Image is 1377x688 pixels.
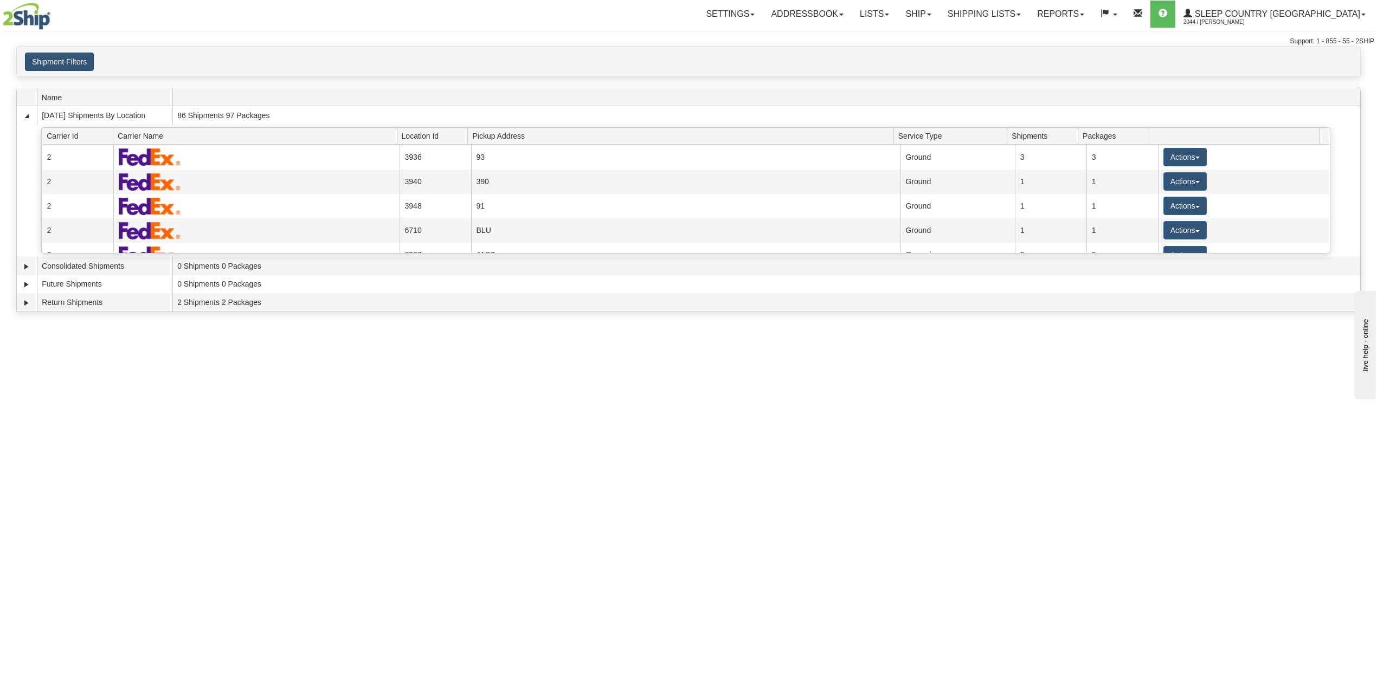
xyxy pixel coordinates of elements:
td: [DATE] Shipments By Location [37,106,172,125]
td: 3940 [400,170,471,194]
td: 7267 [400,243,471,267]
span: Carrier Id [47,127,113,144]
td: 91 [471,194,900,218]
img: logo2044.jpg [3,3,50,30]
td: 1 [1086,170,1158,194]
a: Collapse [21,111,32,121]
td: Ground [900,145,1015,169]
td: Ground [900,194,1015,218]
button: Shipment Filters [25,53,94,71]
td: 93 [471,145,900,169]
td: 86 Shipments 97 Packages [172,106,1360,125]
img: FedEx Express® [119,197,181,215]
td: 1 [1015,170,1086,194]
td: Ground [900,170,1015,194]
a: Settings [698,1,763,28]
a: Sleep Country [GEOGRAPHIC_DATA] 2044 / [PERSON_NAME] [1175,1,1374,28]
td: 1 [1015,194,1086,218]
td: Consolidated Shipments [37,257,172,275]
td: Return Shipments [37,293,172,311]
div: Support: 1 - 855 - 55 - 2SHIP [3,37,1374,46]
button: Actions [1163,197,1207,215]
img: FedEx Express® [119,222,181,239]
span: Pickup Address [472,127,893,144]
span: Sleep Country [GEOGRAPHIC_DATA] [1192,9,1360,18]
td: 9 [1015,243,1086,267]
img: FedEx Express® [119,173,181,191]
td: 2 [42,194,113,218]
button: Actions [1163,172,1207,191]
img: FedEx Express® [119,148,181,166]
td: BLU [471,218,900,243]
span: Packages [1083,127,1149,144]
a: Expand [21,261,32,272]
td: 6710 [400,218,471,243]
span: Name [42,89,172,106]
td: 2 [42,145,113,169]
a: Lists [852,1,897,28]
td: 0 Shipments 0 Packages [172,275,1360,294]
span: 2044 / [PERSON_NAME] [1183,17,1265,28]
td: 3 [1015,145,1086,169]
td: Ground [900,218,1015,243]
a: Addressbook [763,1,852,28]
img: FedEx Express® [119,246,181,264]
button: Actions [1163,221,1207,239]
span: Carrier Name [118,127,397,144]
td: 3 [1086,145,1158,169]
a: Expand [21,297,32,308]
a: Ship [897,1,939,28]
td: 2 Shipments 2 Packages [172,293,1360,311]
button: Actions [1163,148,1207,166]
iframe: chat widget [1352,289,1376,399]
td: 1 [1015,218,1086,243]
td: 3936 [400,145,471,169]
td: Future Shipments [37,275,172,294]
td: 0 Shipments 0 Packages [172,257,1360,275]
td: 1 [1086,218,1158,243]
a: Shipping lists [940,1,1029,28]
span: Shipments [1012,127,1078,144]
span: Location Id [402,127,468,144]
div: live help - online [8,9,100,17]
a: Reports [1029,1,1092,28]
td: 1 [1086,194,1158,218]
button: Actions [1163,246,1207,264]
td: 2 [42,170,113,194]
td: 2 [42,243,113,267]
td: Ground [900,243,1015,267]
td: 3948 [400,194,471,218]
a: Expand [21,279,32,290]
span: Service Type [898,127,1007,144]
td: JASZ [471,243,900,267]
td: 390 [471,170,900,194]
td: 2 [42,218,113,243]
td: 9 [1086,243,1158,267]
